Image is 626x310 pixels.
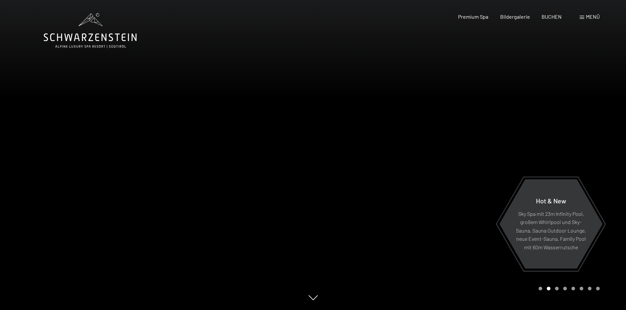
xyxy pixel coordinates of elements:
div: Carousel Page 3 [555,287,559,290]
div: Carousel Page 2 (Current Slide) [547,287,550,290]
p: Sky Spa mit 23m Infinity Pool, großem Whirlpool und Sky-Sauna, Sauna Outdoor Lounge, neue Event-S... [515,209,587,251]
span: Hot & New [536,196,566,204]
div: Carousel Page 6 [580,287,583,290]
span: Menü [586,13,600,20]
div: Carousel Page 1 [539,287,542,290]
div: Carousel Pagination [536,287,600,290]
div: Carousel Page 4 [563,287,567,290]
a: Bildergalerie [500,13,530,20]
div: Carousel Page 7 [588,287,591,290]
a: Hot & New Sky Spa mit 23m Infinity Pool, großem Whirlpool und Sky-Sauna, Sauna Outdoor Lounge, ne... [499,179,603,269]
a: Premium Spa [458,13,488,20]
a: BUCHEN [542,13,562,20]
div: Carousel Page 8 [596,287,600,290]
div: Carousel Page 5 [571,287,575,290]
